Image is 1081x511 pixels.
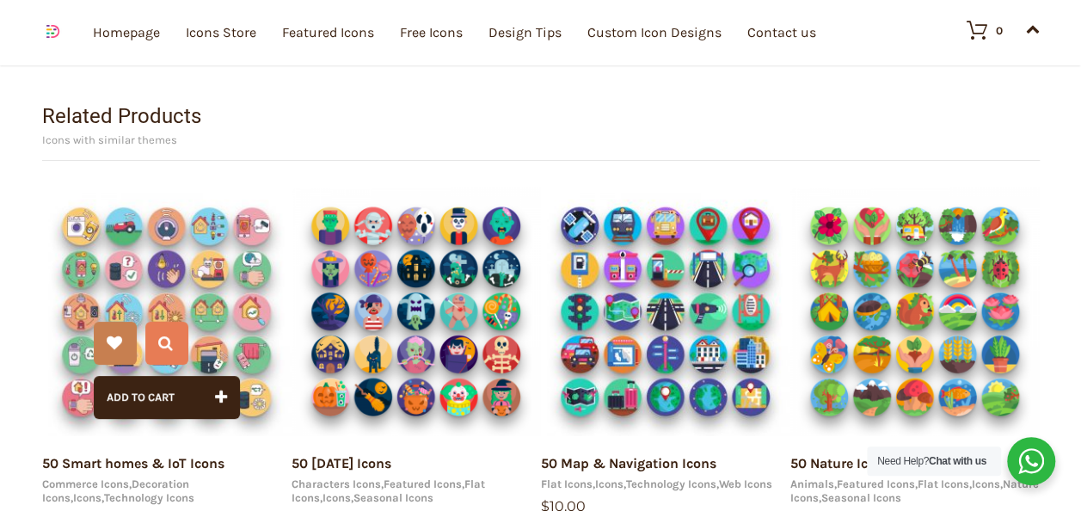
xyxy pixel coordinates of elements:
[837,477,915,490] a: Featured Icons
[541,477,790,491] div: , , ,
[292,477,485,504] a: Flat Icons
[292,455,391,471] a: 50 [DATE] Icons
[292,477,541,505] div: , , , ,
[42,477,129,490] a: Commerce Icons
[73,491,101,504] a: Icons
[877,455,986,467] span: Need Help?
[42,106,1040,126] h2: Related Products
[107,391,175,403] span: Add to cart
[790,455,891,471] a: 50 Nature Icons
[972,477,1000,490] a: Icons
[42,455,224,471] a: 50 Smart homes & IoT Icons
[42,477,292,505] div: , , ,
[42,134,1040,161] div: Icons with similar themes
[384,477,462,490] a: Featured Icons
[595,477,623,490] a: Icons
[790,477,834,490] a: Animals
[94,376,240,419] button: Add to cart
[104,491,194,504] a: Technology Icons
[929,455,986,467] strong: Chat with us
[541,455,716,471] a: 50 Map & Navigation Icons
[42,477,189,504] a: Decoration Icons
[790,477,1040,505] div: , , , , ,
[790,477,1039,504] a: Nature Icons
[821,491,901,504] a: Seasonal Icons
[322,491,351,504] a: Icons
[292,477,381,490] a: Characters Icons
[918,477,969,490] a: Flat Icons
[719,477,772,490] a: Web Icons
[949,20,1003,40] a: 0
[996,25,1003,36] div: 0
[626,477,716,490] a: Technology Icons
[541,477,593,490] a: Flat Icons
[42,187,292,436] img: Smart Home Icons
[353,491,433,504] a: Seasonal Icons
